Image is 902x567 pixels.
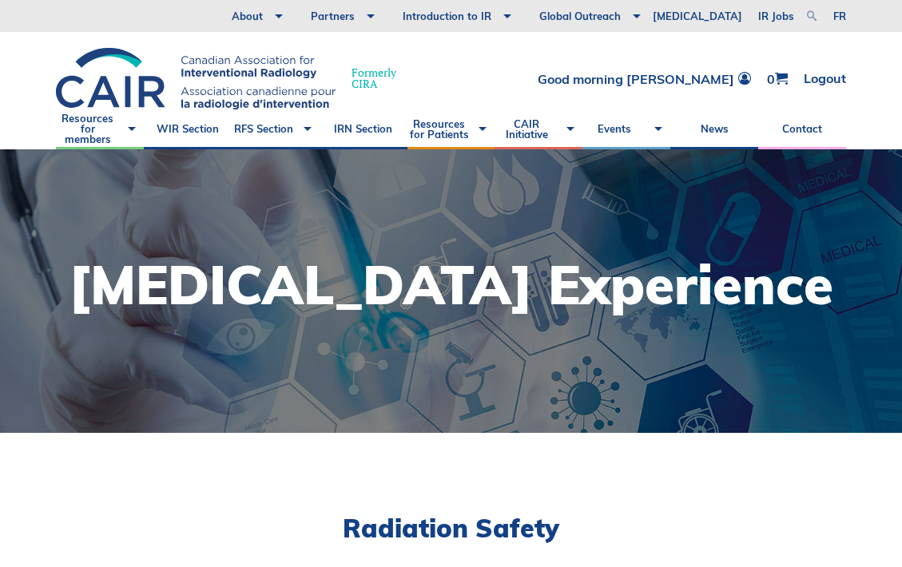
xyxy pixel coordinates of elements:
[833,11,846,22] a: fr
[670,109,758,149] a: News
[407,109,495,149] a: Resources for Patients
[56,48,412,109] a: FormerlyCIRA
[56,109,144,149] a: Resources for members
[112,513,791,543] h2: Radiation Safety
[232,109,320,149] a: RFS Section
[767,72,788,85] a: 0
[56,48,336,109] img: CIRA
[538,72,751,85] a: Good morning [PERSON_NAME]
[320,109,407,149] a: IRN Section
[352,67,396,89] span: Formerly CIRA
[69,258,833,311] h1: [MEDICAL_DATA] Experience
[144,109,232,149] a: WIR Section
[495,109,582,149] a: CAIR Initiative
[758,109,846,149] a: Contact
[582,109,670,149] a: Events
[804,72,846,85] a: Logout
